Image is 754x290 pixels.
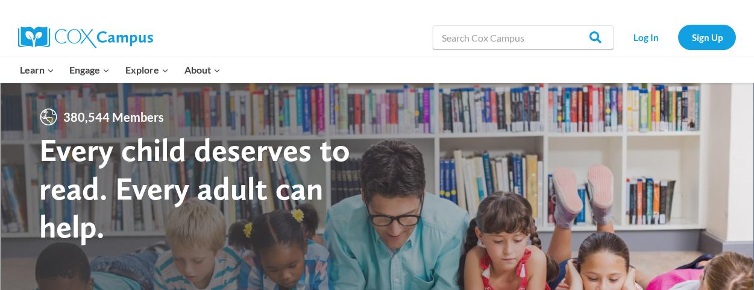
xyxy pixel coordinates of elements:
span: Engage [69,62,110,78]
input: Search Cox Campus [433,25,614,49]
nav: Secondary Navigation [620,25,736,49]
nav: Primary Navigation [12,57,228,83]
span: About [184,62,221,78]
span: Explore [125,62,169,78]
a: Sign Up [678,25,736,49]
span: Learn [20,62,54,78]
img: Cox Campus [18,27,153,48]
a: Log In [620,25,672,49]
